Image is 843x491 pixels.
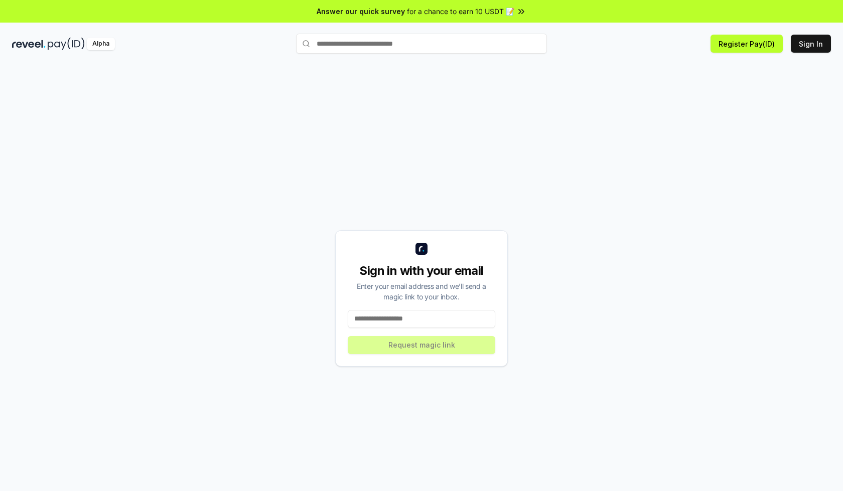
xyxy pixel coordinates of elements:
span: for a chance to earn 10 USDT 📝 [407,6,514,17]
button: Register Pay(ID) [711,35,783,53]
div: Enter your email address and we’ll send a magic link to your inbox. [348,281,495,302]
span: Answer our quick survey [317,6,405,17]
img: logo_small [415,243,428,255]
div: Sign in with your email [348,263,495,279]
img: pay_id [48,38,85,50]
button: Sign In [791,35,831,53]
div: Alpha [87,38,115,50]
img: reveel_dark [12,38,46,50]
